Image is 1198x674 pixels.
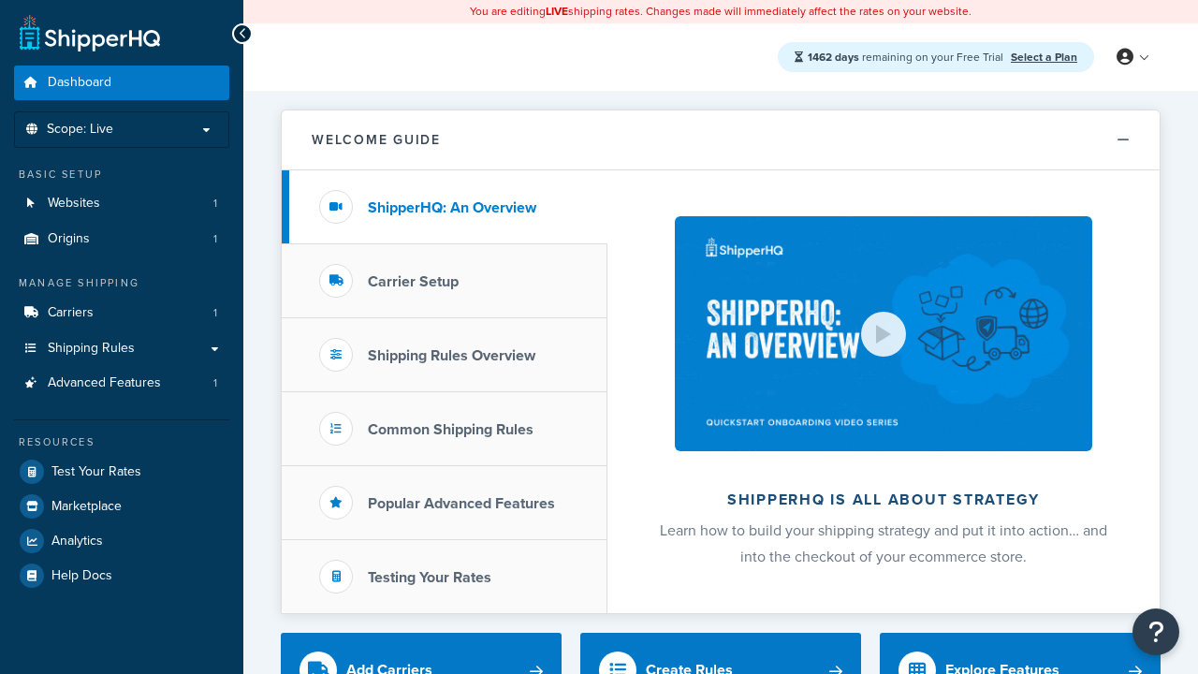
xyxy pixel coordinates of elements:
[47,122,113,138] span: Scope: Live
[14,559,229,593] a: Help Docs
[48,196,100,212] span: Websites
[14,186,229,221] li: Websites
[657,491,1110,508] h2: ShipperHQ is all about strategy
[48,341,135,357] span: Shipping Rules
[51,499,122,515] span: Marketplace
[368,569,491,586] h3: Testing Your Rates
[14,434,229,450] div: Resources
[368,347,535,364] h3: Shipping Rules Overview
[51,464,141,480] span: Test Your Rates
[368,421,533,438] h3: Common Shipping Rules
[213,375,217,391] span: 1
[1011,49,1077,66] a: Select a Plan
[14,490,229,523] a: Marketplace
[213,196,217,212] span: 1
[14,296,229,330] li: Carriers
[282,110,1160,170] button: Welcome Guide
[213,305,217,321] span: 1
[48,75,111,91] span: Dashboard
[48,375,161,391] span: Advanced Features
[14,222,229,256] a: Origins1
[368,199,536,216] h3: ShipperHQ: An Overview
[1132,608,1179,655] button: Open Resource Center
[51,534,103,549] span: Analytics
[14,366,229,401] a: Advanced Features1
[14,275,229,291] div: Manage Shipping
[808,49,859,66] strong: 1462 days
[368,495,555,512] h3: Popular Advanced Features
[14,524,229,558] a: Analytics
[660,520,1107,567] span: Learn how to build your shipping strategy and put it into action… and into the checkout of your e...
[51,568,112,584] span: Help Docs
[368,273,459,290] h3: Carrier Setup
[675,216,1092,451] img: ShipperHQ is all about strategy
[14,66,229,100] a: Dashboard
[312,133,441,147] h2: Welcome Guide
[14,331,229,366] a: Shipping Rules
[48,305,94,321] span: Carriers
[808,49,1006,66] span: remaining on your Free Trial
[48,231,90,247] span: Origins
[14,186,229,221] a: Websites1
[14,366,229,401] li: Advanced Features
[546,3,568,20] b: LIVE
[14,222,229,256] li: Origins
[14,167,229,183] div: Basic Setup
[213,231,217,247] span: 1
[14,455,229,489] a: Test Your Rates
[14,296,229,330] a: Carriers1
